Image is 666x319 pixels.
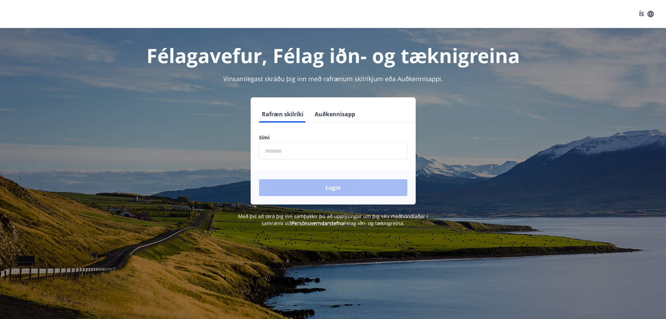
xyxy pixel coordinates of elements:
a: Persónuverndarstefna [292,220,344,227]
button: Auðkennisapp [312,106,358,123]
button: ÍS [635,8,658,20]
h1: Félagavefur, Félag iðn- og tæknigreina [90,42,577,69]
span: Með því að skrá þig inn samþykkir þú að upplýsingar um þig séu meðhöndlaðar í samræmi við Félag i... [238,213,428,227]
label: Sími [259,134,407,141]
button: Rafræn skilríki [259,106,306,123]
span: Vinsamlegast skráðu þig inn með rafrænum skilríkjum eða Auðkennisappi. [223,75,443,83]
